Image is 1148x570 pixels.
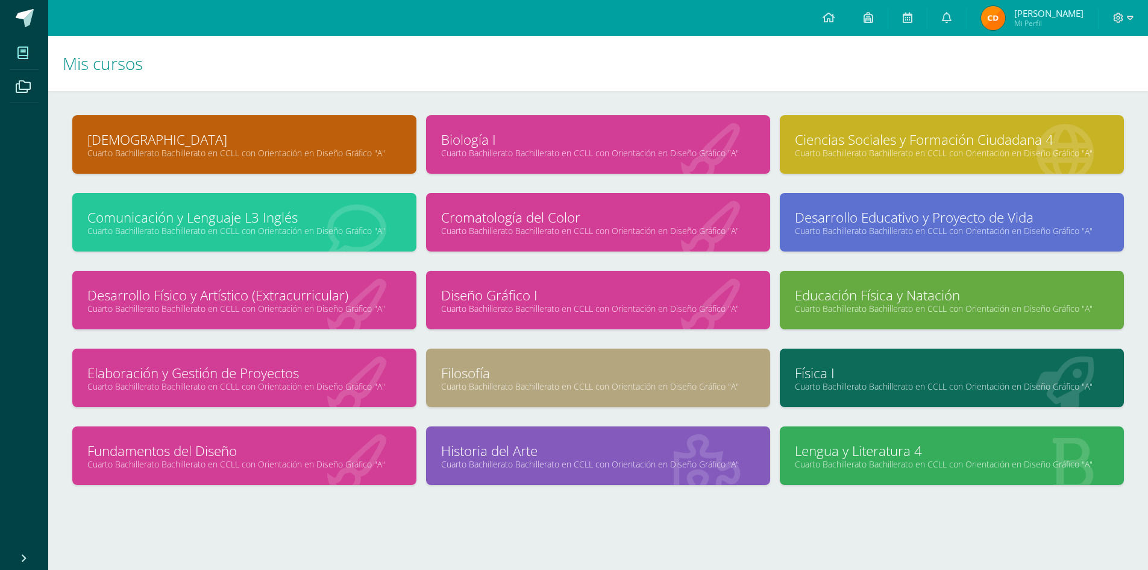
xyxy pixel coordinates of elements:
span: [PERSON_NAME] [1014,7,1084,19]
a: Cuarto Bachillerato Bachillerato en CCLL con Orientación en Diseño Gráfico "A" [87,147,401,159]
a: Diseño Gráfico I [441,286,755,305]
a: Lengua y Literatura 4 [795,442,1109,460]
span: Mi Perfil [1014,18,1084,28]
a: Biología I [441,130,755,149]
a: Elaboración y Gestión de Proyectos [87,364,401,382]
a: [DEMOGRAPHIC_DATA] [87,130,401,149]
a: Cuarto Bachillerato Bachillerato en CCLL con Orientación en Diseño Gráfico "A" [795,303,1109,314]
a: Cuarto Bachillerato Bachillerato en CCLL con Orientación en Diseño Gráfico "A" [441,381,755,392]
a: Filosofía [441,364,755,382]
a: Desarrollo Educativo y Proyecto de Vida [795,208,1109,227]
a: Desarrollo Físico y Artístico (Extracurricular) [87,286,401,305]
a: Cuarto Bachillerato Bachillerato en CCLL con Orientación en Diseño Gráfico "A" [87,458,401,470]
a: Cromatología del Color [441,208,755,227]
a: Cuarto Bachillerato Bachillerato en CCLL con Orientación en Diseño Gráfico "A" [795,381,1109,392]
a: Cuarto Bachillerato Bachillerato en CCLL con Orientación en Diseño Gráfico "A" [795,147,1109,159]
a: Cuarto Bachillerato Bachillerato en CCLL con Orientación en Diseño Gráfico "A" [87,381,401,392]
a: Historia del Arte [441,442,755,460]
a: Cuarto Bachillerato Bachillerato en CCLL con Orientación en Diseño Gráfico "A" [441,147,755,159]
a: Fundamentos del Diseño [87,442,401,460]
span: Mis cursos [63,52,143,75]
a: Cuarto Bachillerato Bachillerato en CCLL con Orientación en Diseño Gráfico "A" [87,225,401,236]
a: Ciencias Sociales y Formación Ciudadana 4 [795,130,1109,149]
a: Cuarto Bachillerato Bachillerato en CCLL con Orientación en Diseño Gráfico "A" [441,458,755,470]
a: Cuarto Bachillerato Bachillerato en CCLL con Orientación en Diseño Gráfico "A" [795,225,1109,236]
a: Comunicación y Lenguaje L3 Inglés [87,208,401,227]
a: Cuarto Bachillerato Bachillerato en CCLL con Orientación en Diseño Gráfico "A" [87,303,401,314]
a: Cuarto Bachillerato Bachillerato en CCLL con Orientación en Diseño Gráfico "A" [441,225,755,236]
a: Física I [795,364,1109,382]
img: a678470f8f6611accaf208cc37e056cc.png [981,6,1005,30]
a: Educación Física y Natación [795,286,1109,305]
a: Cuarto Bachillerato Bachillerato en CCLL con Orientación en Diseño Gráfico "A" [795,458,1109,470]
a: Cuarto Bachillerato Bachillerato en CCLL con Orientación en Diseño Gráfico "A" [441,303,755,314]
